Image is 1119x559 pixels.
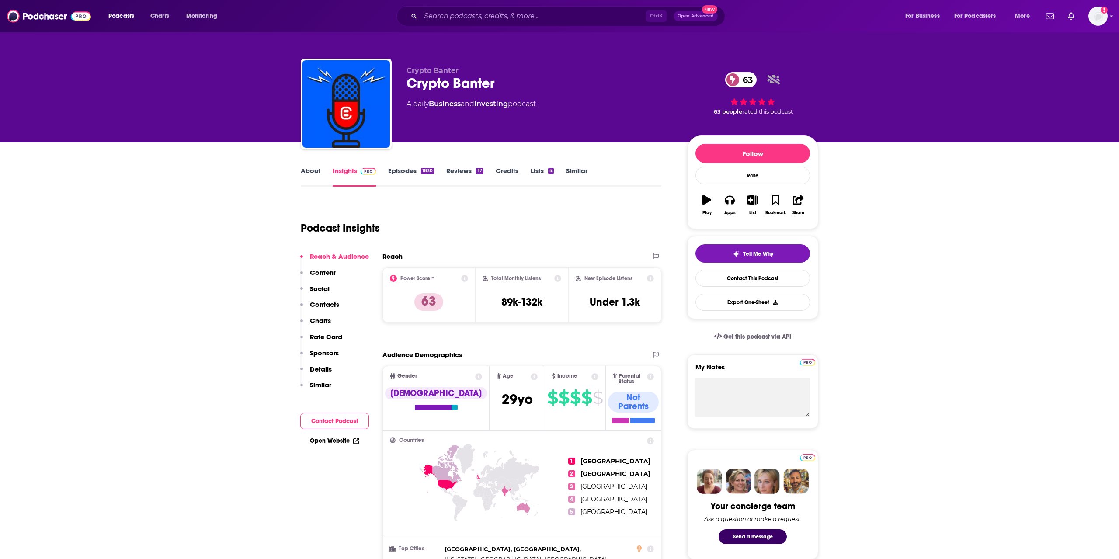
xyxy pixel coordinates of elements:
[102,9,146,23] button: open menu
[580,457,650,465] span: [GEOGRAPHIC_DATA]
[568,483,575,490] span: 3
[718,189,741,221] button: Apps
[719,529,787,544] button: Send a message
[764,189,787,221] button: Bookmark
[300,300,339,316] button: Contacts
[1015,10,1030,22] span: More
[754,469,780,494] img: Jules Profile
[765,210,786,215] div: Bookmark
[1101,7,1108,14] svg: Add a profile image
[491,275,541,281] h2: Total Monthly Listens
[800,358,815,366] a: Pro website
[726,469,751,494] img: Barbara Profile
[385,387,487,399] div: [DEMOGRAPHIC_DATA]
[310,285,330,293] p: Social
[407,66,459,75] span: Crypto Banter
[421,168,434,174] div: 1830
[300,316,331,333] button: Charts
[310,437,359,444] a: Open Website
[310,349,339,357] p: Sponsors
[783,469,809,494] img: Jon Profile
[547,391,558,405] span: $
[300,285,330,301] button: Social
[301,167,320,187] a: About
[733,250,740,257] img: tell me why sparkle
[300,365,332,381] button: Details
[559,391,569,405] span: $
[501,295,542,309] h3: 89k-132k
[590,295,640,309] h3: Under 1.3k
[300,413,369,429] button: Contact Podcast
[619,373,645,385] span: Parental Status
[584,275,632,281] h2: New Episode Listens
[695,244,810,263] button: tell me why sparkleTell Me Why
[301,222,380,235] h1: Podcast Insights
[548,168,554,174] div: 4
[496,167,518,187] a: Credits
[1064,9,1078,24] a: Show notifications dropdown
[800,454,815,461] img: Podchaser Pro
[695,144,810,163] button: Follow
[570,391,580,405] span: $
[1043,9,1057,24] a: Show notifications dropdown
[899,9,951,23] button: open menu
[687,66,818,121] div: 63 63 peoplerated this podcast
[949,9,1009,23] button: open menu
[405,6,733,26] div: Search podcasts, credits, & more...
[397,373,417,379] span: Gender
[310,316,331,325] p: Charts
[445,545,580,552] span: [GEOGRAPHIC_DATA], [GEOGRAPHIC_DATA]
[300,349,339,365] button: Sponsors
[734,72,757,87] span: 63
[580,483,647,490] span: [GEOGRAPHIC_DATA]
[580,508,647,516] span: [GEOGRAPHIC_DATA]
[695,363,810,378] label: My Notes
[180,9,229,23] button: open menu
[382,252,403,260] h2: Reach
[531,167,554,187] a: Lists4
[150,10,169,22] span: Charts
[420,9,646,23] input: Search podcasts, credits, & more...
[502,391,533,408] span: 29 yo
[568,496,575,503] span: 4
[108,10,134,22] span: Podcasts
[310,252,369,260] p: Reach & Audience
[741,189,764,221] button: List
[302,60,390,148] img: Crypto Banter
[593,391,603,405] span: $
[557,373,577,379] span: Income
[704,515,801,522] div: Ask a question or make a request.
[361,168,376,175] img: Podchaser Pro
[749,210,756,215] div: List
[674,11,718,21] button: Open AdvancedNew
[407,99,536,109] div: A daily podcast
[954,10,996,22] span: For Podcasters
[608,392,659,413] div: Not Parents
[7,8,91,24] img: Podchaser - Follow, Share and Rate Podcasts
[568,508,575,515] span: 5
[568,458,575,465] span: 1
[145,9,174,23] a: Charts
[388,167,434,187] a: Episodes1830
[714,108,742,115] span: 63 people
[400,275,434,281] h2: Power Score™
[695,294,810,311] button: Export One-Sheet
[300,381,331,397] button: Similar
[697,469,722,494] img: Sydney Profile
[580,495,647,503] span: [GEOGRAPHIC_DATA]
[568,470,575,477] span: 2
[695,270,810,287] a: Contact This Podcast
[695,189,718,221] button: Play
[1088,7,1108,26] button: Show profile menu
[725,72,757,87] a: 63
[702,210,712,215] div: Play
[333,167,376,187] a: InsightsPodchaser Pro
[474,100,508,108] a: Investing
[695,167,810,184] div: Rate
[707,326,798,347] a: Get this podcast via API
[580,470,650,478] span: [GEOGRAPHIC_DATA]
[446,167,483,187] a: Reviews17
[566,167,587,187] a: Similar
[646,10,667,22] span: Ctrl K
